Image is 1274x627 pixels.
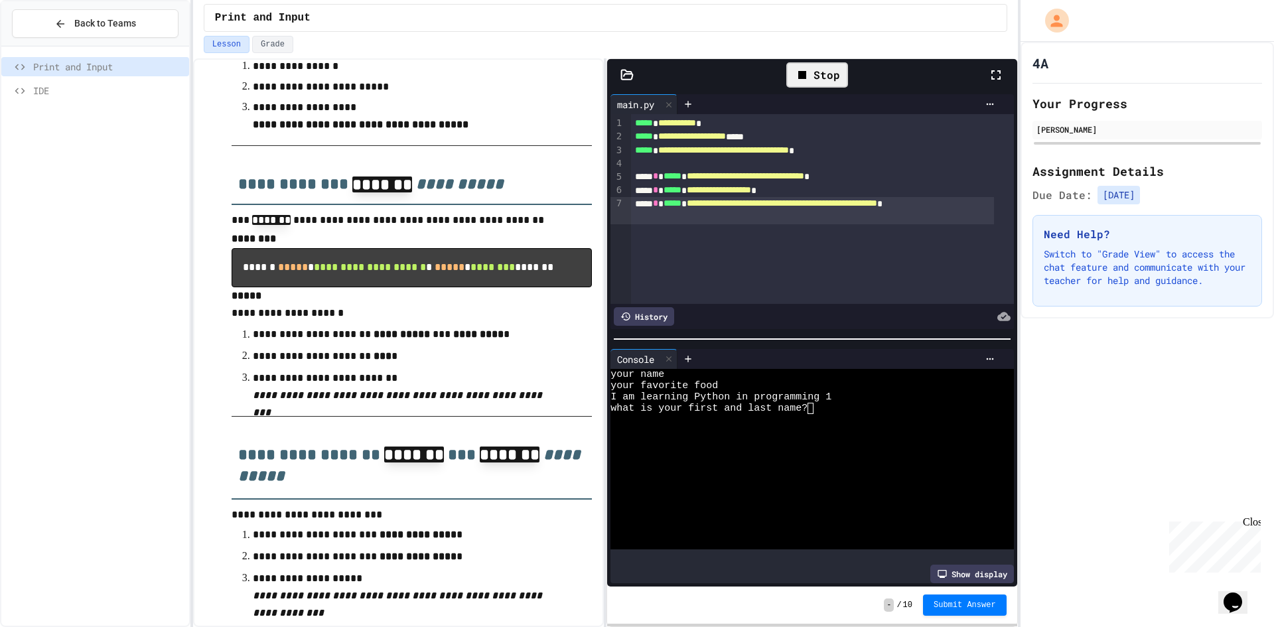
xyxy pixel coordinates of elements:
h3: Need Help? [1044,226,1251,242]
h1: 4A [1032,54,1048,72]
div: [PERSON_NAME] [1036,123,1258,135]
div: Console [610,352,661,366]
div: 1 [610,117,624,130]
div: 4 [610,157,624,171]
span: Print and Input [33,60,184,74]
div: 6 [610,184,624,197]
button: Grade [252,36,293,53]
div: Chat with us now!Close [5,5,92,84]
span: 10 [903,600,912,610]
div: 7 [610,197,624,224]
div: 3 [610,144,624,157]
span: - [884,598,894,612]
iframe: chat widget [1164,516,1261,573]
span: [DATE] [1097,186,1140,204]
h2: Assignment Details [1032,162,1262,180]
div: History [614,307,674,326]
div: My Account [1031,5,1072,36]
span: Print and Input [215,10,311,26]
h2: Your Progress [1032,94,1262,113]
span: Due Date: [1032,187,1092,203]
div: main.py [610,94,677,114]
div: Show display [930,565,1014,583]
span: / [896,600,901,610]
div: 2 [610,130,624,143]
span: your favorite food [610,380,718,391]
button: Submit Answer [923,594,1007,616]
button: Back to Teams [12,9,178,38]
div: main.py [610,98,661,111]
span: what is your first and last name? [610,403,808,414]
span: your name [610,369,664,380]
span: I am learning Python in programming 1 [610,391,831,403]
div: Console [610,349,677,369]
span: Submit Answer [934,600,996,610]
div: Stop [786,62,848,88]
div: 5 [610,171,624,184]
button: Lesson [204,36,249,53]
span: Back to Teams [74,17,136,31]
iframe: chat widget [1218,574,1261,614]
span: IDE [33,84,184,98]
p: Switch to "Grade View" to access the chat feature and communicate with your teacher for help and ... [1044,247,1251,287]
